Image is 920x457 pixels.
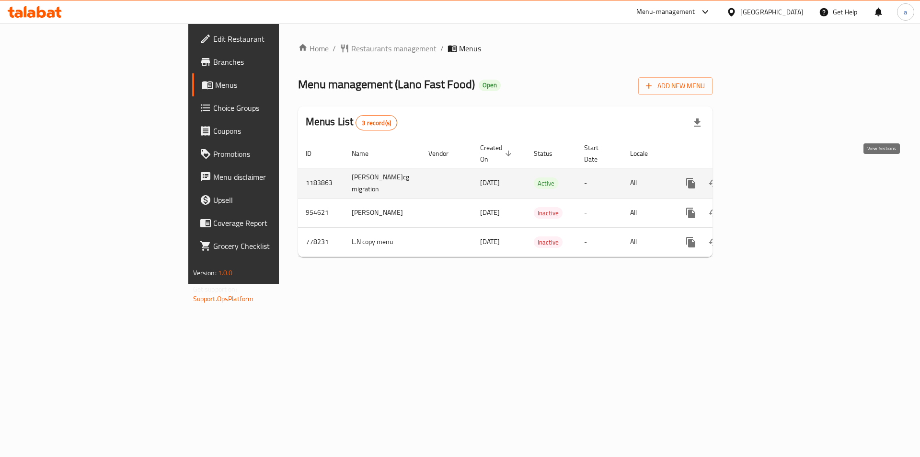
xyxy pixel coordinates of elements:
div: Export file [686,111,709,134]
span: Vendor [428,148,461,159]
a: Menu disclaimer [192,165,342,188]
span: Active [534,178,558,189]
span: Menus [215,79,334,91]
span: Start Date [584,142,611,165]
li: / [440,43,444,54]
a: Grocery Checklist [192,234,342,258]
span: Created On [480,142,515,165]
a: Branches [192,50,342,73]
span: Branches [213,56,334,68]
span: ID [306,148,324,159]
button: Change Status [702,201,725,224]
span: Restaurants management [351,43,437,54]
td: - [576,168,622,198]
span: Edit Restaurant [213,33,334,45]
span: Coupons [213,125,334,137]
a: Promotions [192,142,342,165]
div: Inactive [534,236,563,248]
div: Inactive [534,207,563,219]
table: enhanced table [298,139,779,257]
span: a [904,7,907,17]
div: Menu-management [636,6,695,18]
span: Promotions [213,148,334,160]
span: Open [479,81,501,89]
a: Support.OpsPlatform [193,293,254,305]
span: Upsell [213,194,334,206]
button: Add New Menu [638,77,713,95]
span: Grocery Checklist [213,240,334,252]
span: [DATE] [480,235,500,248]
nav: breadcrumb [298,43,713,54]
h2: Menus List [306,115,397,130]
button: Change Status [702,231,725,254]
span: Version: [193,267,217,279]
a: Restaurants management [340,43,437,54]
span: Inactive [534,208,563,219]
td: All [622,227,672,257]
a: Coupons [192,119,342,142]
td: - [576,227,622,257]
span: 1.0.0 [218,267,233,279]
button: more [679,172,702,195]
a: Coverage Report [192,211,342,234]
span: Choice Groups [213,102,334,114]
span: Locale [630,148,660,159]
span: Menu management ( Lano Fast Food ) [298,73,475,95]
td: All [622,168,672,198]
button: more [679,201,702,224]
span: Add New Menu [646,80,705,92]
td: [PERSON_NAME]cg migration [344,168,421,198]
a: Menus [192,73,342,96]
div: Open [479,80,501,91]
span: Inactive [534,237,563,248]
div: Total records count [356,115,397,130]
a: Upsell [192,188,342,211]
td: All [622,198,672,227]
button: more [679,231,702,254]
td: - [576,198,622,227]
span: [DATE] [480,176,500,189]
a: Choice Groups [192,96,342,119]
div: Active [534,177,558,189]
a: Edit Restaurant [192,27,342,50]
th: Actions [672,139,779,168]
span: [DATE] [480,206,500,219]
span: Coverage Report [213,217,334,229]
span: 3 record(s) [356,118,397,128]
span: Name [352,148,381,159]
span: Menus [459,43,481,54]
td: [PERSON_NAME] [344,198,421,227]
div: [GEOGRAPHIC_DATA] [740,7,804,17]
td: L.N copy menu [344,227,421,257]
span: Get support on: [193,283,237,295]
span: Status [534,148,565,159]
span: Menu disclaimer [213,171,334,183]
